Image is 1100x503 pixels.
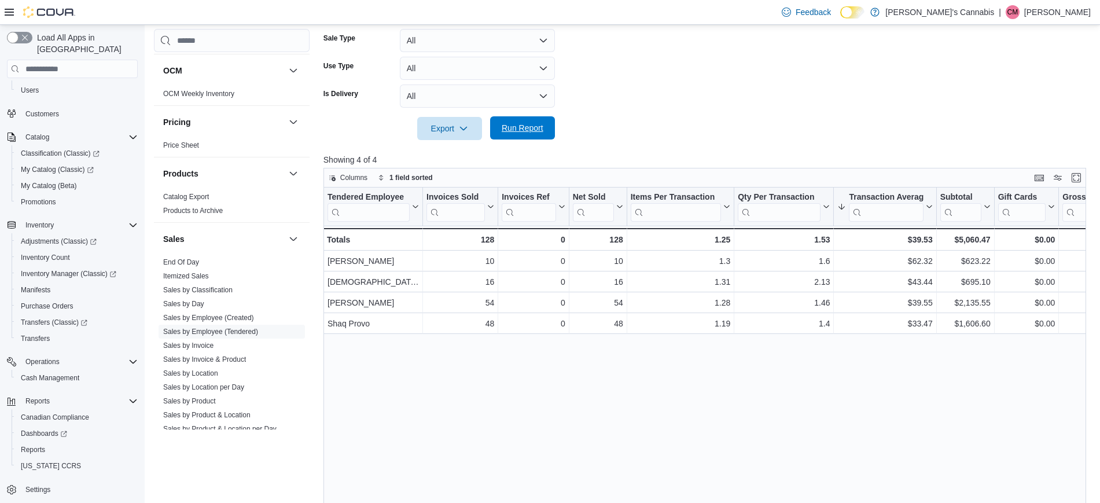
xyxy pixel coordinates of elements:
[940,276,990,289] div: $695.10
[163,233,284,245] button: Sales
[25,133,49,142] span: Catalog
[998,276,1055,289] div: $0.00
[426,192,494,222] button: Invoices Sold
[16,315,92,329] a: Transfers (Classic)
[1051,171,1065,185] button: Display options
[426,296,494,310] div: 54
[163,89,234,98] span: OCM Weekly Inventory
[837,192,932,222] button: Transaction Average
[163,313,254,322] span: Sales by Employee (Created)
[12,425,142,442] a: Dashboards
[837,276,932,289] div: $43.44
[163,141,199,149] a: Price Sheet
[502,276,565,289] div: 0
[286,115,300,129] button: Pricing
[12,266,142,282] a: Inventory Manager (Classic)
[373,171,437,185] button: 1 field sorted
[286,167,300,181] button: Products
[777,1,836,24] a: Feedback
[738,233,830,247] div: 1.53
[840,6,864,19] input: Dark Mode
[998,192,1046,222] div: Gift Card Sales
[163,168,284,179] button: Products
[12,233,142,249] a: Adjustments (Classic)
[328,192,410,203] div: Tendered Employee
[324,171,372,185] button: Columns
[163,341,214,350] span: Sales by Invoice
[630,233,730,247] div: 1.25
[16,234,138,248] span: Adjustments (Classic)
[12,194,142,210] button: Promotions
[16,459,138,473] span: Washington CCRS
[573,317,623,331] div: 48
[630,192,721,222] div: Items Per Transaction
[630,192,730,222] button: Items Per Transaction
[21,429,67,438] span: Dashboards
[163,383,244,392] span: Sales by Location per Day
[163,425,277,433] a: Sales by Product & Location per Day
[837,255,932,269] div: $62.32
[21,373,79,383] span: Cash Management
[572,192,613,203] div: Net Sold
[631,276,731,289] div: 1.31
[16,459,86,473] a: [US_STATE] CCRS
[21,302,73,311] span: Purchase Orders
[25,109,59,119] span: Customers
[849,192,923,222] div: Transaction Average
[12,370,142,386] button: Cash Management
[21,86,39,95] span: Users
[424,117,475,140] span: Export
[837,296,932,310] div: $39.55
[328,317,419,331] div: Shaq Provo
[328,192,419,222] button: Tendered Employee
[12,458,142,474] button: [US_STATE] CCRS
[21,181,77,190] span: My Catalog (Beta)
[16,371,84,385] a: Cash Management
[163,90,234,98] a: OCM Weekly Inventory
[837,233,932,247] div: $39.53
[12,145,142,161] a: Classification (Classic)
[426,255,494,269] div: 10
[2,354,142,370] button: Operations
[940,255,990,269] div: $623.22
[21,461,81,471] span: [US_STATE] CCRS
[12,249,142,266] button: Inventory Count
[738,317,830,331] div: 1.4
[328,296,419,310] div: [PERSON_NAME]
[16,146,138,160] span: Classification (Classic)
[163,285,233,295] span: Sales by Classification
[940,192,981,203] div: Subtotal
[502,255,565,269] div: 0
[323,34,355,43] label: Sale Type
[502,192,555,203] div: Invoices Ref
[163,207,223,215] a: Products to Archive
[328,255,419,269] div: [PERSON_NAME]
[572,233,623,247] div: 128
[16,195,138,209] span: Promotions
[16,427,72,440] a: Dashboards
[163,383,244,391] a: Sales by Location per Day
[163,410,251,420] span: Sales by Product & Location
[163,355,246,364] a: Sales by Invoice & Product
[16,179,82,193] a: My Catalog (Beta)
[12,282,142,298] button: Manifests
[163,65,284,76] button: OCM
[998,233,1055,247] div: $0.00
[631,296,731,310] div: 1.28
[163,411,251,419] a: Sales by Product & Location
[12,314,142,331] a: Transfers (Classic)
[630,192,721,203] div: Items Per Transaction
[21,218,58,232] button: Inventory
[998,192,1055,222] button: Gift Cards
[502,192,565,222] button: Invoices Ref
[738,192,821,222] div: Qty Per Transaction
[25,396,50,406] span: Reports
[163,193,209,201] a: Catalog Export
[16,267,138,281] span: Inventory Manager (Classic)
[12,82,142,98] button: Users
[12,161,142,178] a: My Catalog (Classic)
[21,149,100,158] span: Classification (Classic)
[1032,171,1046,185] button: Keyboard shortcuts
[21,253,70,262] span: Inventory Count
[154,255,310,454] div: Sales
